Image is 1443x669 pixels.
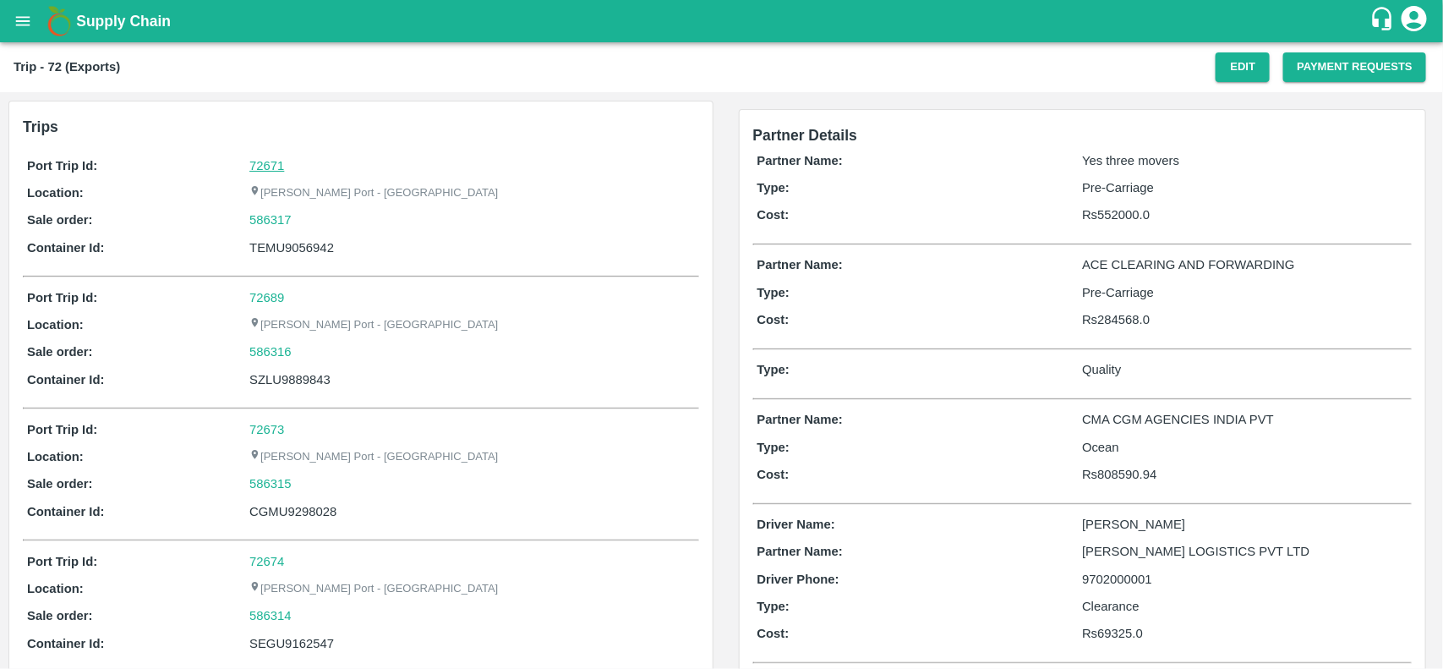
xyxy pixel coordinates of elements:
[1082,206,1407,224] p: Rs 552000.0
[1082,310,1407,329] p: Rs 284568.0
[1082,597,1407,616] p: Clearance
[1216,52,1270,82] button: Edit
[42,4,76,38] img: logo
[1082,151,1407,170] p: Yes three movers
[27,186,84,200] b: Location:
[27,450,84,463] b: Location:
[249,423,284,436] a: 72673
[1082,360,1407,379] p: Quality
[27,345,93,359] b: Sale order:
[1082,624,1407,643] p: Rs 69325.0
[757,286,790,299] b: Type:
[23,118,58,135] b: Trips
[757,468,790,481] b: Cost:
[757,518,835,531] b: Driver Name:
[757,441,790,454] b: Type:
[757,208,790,222] b: Cost:
[27,159,97,173] b: Port Trip Id:
[757,154,843,167] b: Partner Name:
[1082,178,1407,197] p: Pre-Carriage
[14,60,120,74] b: Trip - 72 (Exports)
[249,317,498,333] p: [PERSON_NAME] Port - [GEOGRAPHIC_DATA]
[1283,52,1426,82] button: Payment Requests
[753,127,858,144] span: Partner Details
[249,159,284,173] a: 72671
[1082,542,1407,561] p: [PERSON_NAME] LOGISTICS PVT LTD
[27,213,93,227] b: Sale order:
[27,477,93,491] b: Sale order:
[27,505,105,518] b: Container Id:
[249,185,498,201] p: [PERSON_NAME] Port - [GEOGRAPHIC_DATA]
[76,9,1369,33] a: Supply Chain
[249,211,292,229] a: 586317
[1399,3,1429,39] div: account of current user
[757,627,790,640] b: Cost:
[249,291,284,304] a: 72689
[1082,465,1407,484] p: Rs 808590.94
[249,343,292,361] a: 586316
[757,413,843,426] b: Partner Name:
[1082,255,1407,274] p: ACE CLEARING AND FORWARDING
[1082,438,1407,457] p: Ocean
[1082,570,1407,589] p: 9702000001
[249,370,694,389] div: SZLU9889843
[249,634,694,653] div: SEGU9162547
[249,239,694,257] div: TEMU9056942
[757,363,790,376] b: Type:
[27,582,84,595] b: Location:
[757,600,790,613] b: Type:
[757,545,843,558] b: Partner Name:
[757,181,790,195] b: Type:
[249,449,498,465] p: [PERSON_NAME] Port - [GEOGRAPHIC_DATA]
[249,555,284,568] a: 72674
[249,606,292,625] a: 586314
[249,474,292,493] a: 586315
[1082,515,1407,534] p: [PERSON_NAME]
[27,291,97,304] b: Port Trip Id:
[1082,410,1407,429] p: CMA CGM AGENCIES INDIA PVT
[27,318,84,332] b: Location:
[27,555,97,568] b: Port Trip Id:
[1082,283,1407,302] p: Pre-Carriage
[757,573,839,586] b: Driver Phone:
[757,258,843,271] b: Partner Name:
[757,313,790,326] b: Cost:
[27,637,105,650] b: Container Id:
[3,2,42,41] button: open drawer
[249,502,694,521] div: CGMU9298028
[1369,6,1399,36] div: customer-support
[27,373,105,387] b: Container Id:
[27,609,93,622] b: Sale order:
[27,423,97,436] b: Port Trip Id:
[249,581,498,597] p: [PERSON_NAME] Port - [GEOGRAPHIC_DATA]
[27,241,105,255] b: Container Id:
[76,13,171,30] b: Supply Chain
